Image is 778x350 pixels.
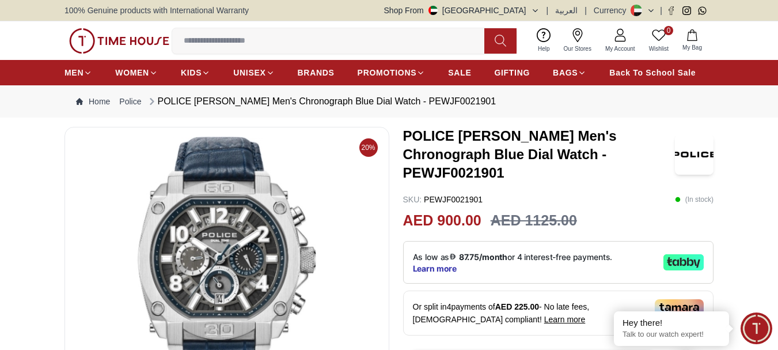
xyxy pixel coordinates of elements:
a: Facebook [667,6,675,15]
span: SALE [448,67,471,78]
span: | [547,5,549,16]
span: AED 225.00 [495,302,539,311]
a: Police [119,96,141,107]
span: WOMEN [115,67,149,78]
span: Learn more [544,315,586,324]
p: ( In stock ) [675,194,714,205]
span: UNISEX [233,67,265,78]
div: Currency [594,5,631,16]
h3: AED 1125.00 [491,210,577,232]
div: Hey there! [623,317,720,329]
h2: AED 900.00 [403,210,481,232]
a: MEN [64,62,92,83]
a: BRANDS [298,62,335,83]
button: My Bag [675,27,709,54]
span: PROMOTIONS [358,67,417,78]
p: Talk to our watch expert! [623,330,720,340]
span: GIFTING [494,67,530,78]
img: ... [69,28,169,54]
span: | [660,5,662,16]
div: Chat Widget [741,313,772,344]
span: KIDS [181,67,202,78]
span: My Account [601,44,640,53]
span: 100% Genuine products with International Warranty [64,5,249,16]
span: 0 [664,26,673,35]
a: Help [531,26,557,55]
span: Our Stores [559,44,596,53]
button: العربية [555,5,578,16]
span: 20% [359,138,378,157]
div: POLICE [PERSON_NAME] Men's Chronograph Blue Dial Watch - PEWJF0021901 [146,95,496,108]
a: PROMOTIONS [358,62,426,83]
button: Shop From[GEOGRAPHIC_DATA] [384,5,540,16]
img: United Arab Emirates [428,6,438,15]
span: Back To School Sale [609,67,696,78]
a: Our Stores [557,26,598,55]
a: 0Wishlist [642,26,675,55]
span: | [585,5,587,16]
span: SKU : [403,195,422,204]
span: MEN [64,67,84,78]
nav: Breadcrumb [64,85,714,118]
span: BRANDS [298,67,335,78]
img: POLICE NORWOOD Men's Chronograph Blue Dial Watch - PEWJF0021901 [675,134,714,175]
a: Whatsapp [698,6,707,15]
a: Instagram [682,6,691,15]
div: Or split in 4 payments of - No late fees, [DEMOGRAPHIC_DATA] compliant! [403,291,714,336]
a: Home [76,96,110,107]
span: My Bag [678,43,707,52]
h3: POLICE [PERSON_NAME] Men's Chronograph Blue Dial Watch - PEWJF0021901 [403,127,675,182]
span: Wishlist [644,44,673,53]
p: PEWJF0021901 [403,194,483,205]
a: Back To School Sale [609,62,696,83]
a: GIFTING [494,62,530,83]
a: UNISEX [233,62,274,83]
a: SALE [448,62,471,83]
a: BAGS [553,62,586,83]
a: KIDS [181,62,210,83]
span: BAGS [553,67,578,78]
span: Help [533,44,555,53]
img: Tamara [655,299,704,315]
a: WOMEN [115,62,158,83]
